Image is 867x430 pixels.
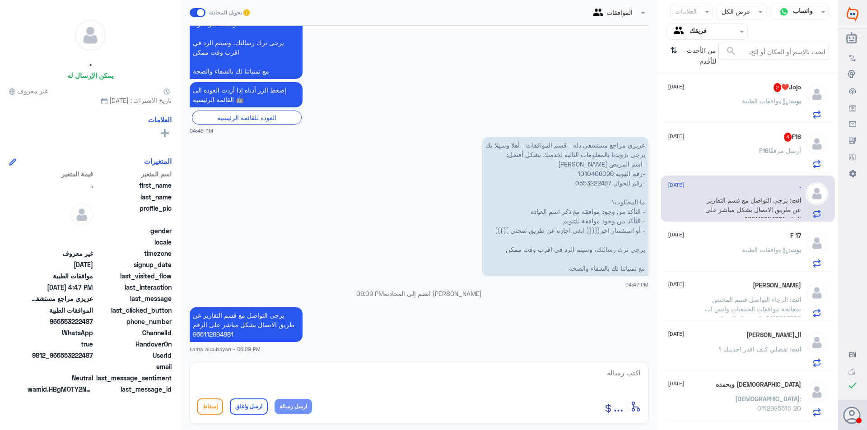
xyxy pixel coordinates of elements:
[742,246,790,254] span: : موافقات الطبية
[848,350,857,360] button: EN
[806,381,828,403] img: defaultAdmin.png
[674,25,687,38] img: yourTeam.svg
[28,226,93,236] span: null
[806,232,828,254] img: defaultAdmin.png
[28,384,93,394] span: wamid.HBgMOTY2NTUzMjIyNDg3FQIAEhgUM0FGMDQ3QjY0Rjk0MTM4QjQ1MjQA
[806,182,828,205] img: defaultAdmin.png
[790,246,801,254] span: بوت
[668,379,684,388] span: [DATE]
[705,296,801,332] span: : الرجاء التواصل قسم المختص بمعالجة موافقات الجمعيات واتس اب 0112994809 , اتمنى لك الشفاء العاجل
[95,169,172,179] span: اسم المتغير
[28,373,93,383] span: 0
[28,237,93,247] span: null
[753,282,801,289] h5: محمد الربيعة
[28,317,93,326] span: 966553222487
[668,330,684,338] span: [DATE]
[668,132,684,140] span: [DATE]
[95,362,172,371] span: email
[95,260,172,269] span: signup_date
[28,351,93,360] span: 9812_966553222487
[784,133,801,142] h5: F16
[28,339,93,349] span: true
[95,339,172,349] span: HandoverOn
[95,317,172,326] span: phone_number
[95,226,172,236] span: gender
[718,345,791,353] span: : تفضلي كيف اقدر اخدمك ؟
[806,282,828,304] img: defaultAdmin.png
[625,282,648,287] span: 04:47 PM
[28,249,93,258] span: غير معروف
[144,157,172,165] h6: المتغيرات
[95,282,172,292] span: last_interaction
[784,133,792,142] span: 4
[95,192,172,202] span: last_name
[70,203,93,226] img: defaultAdmin.png
[95,249,172,258] span: timezone
[192,111,302,125] div: العودة للقائمة الرئيسية
[668,83,684,91] span: [DATE]
[735,395,800,402] span: [DEMOGRAPHIC_DATA]
[75,20,106,51] img: defaultAdmin.png
[89,58,92,68] h5: .
[482,137,648,276] p: 12/8/2025, 4:47 PM
[769,147,801,154] span: أرسل مرفقًا
[790,232,801,240] h5: F 17
[759,147,769,154] span: F16
[791,296,801,303] span: انت
[9,96,172,105] span: تاريخ الأشتراك : [DATE]
[614,398,623,414] span: ...
[746,331,801,339] h5: الحمدلله
[95,237,172,247] span: locale
[674,6,697,18] div: العلامات
[844,407,861,424] button: الصورة الشخصية
[668,231,684,239] span: [DATE]
[28,180,93,190] span: .
[28,282,93,292] span: 2025-08-12T13:47:15.038Z
[848,351,857,359] span: EN
[190,289,648,298] p: [PERSON_NAME] انضم إلى المحادثة
[726,44,736,59] button: search
[356,290,384,297] span: 06:09 PM
[726,46,736,56] span: search
[28,169,93,179] span: قيمة المتغير
[774,83,781,92] span: 2
[190,127,213,134] span: 04:46 PM
[190,307,303,342] p: 12/8/2025, 6:09 PM
[799,182,801,190] h5: .
[742,97,790,105] span: : موافقات الطبية
[95,351,172,360] span: UserId
[275,399,312,414] button: ارسل رسالة
[806,331,828,354] img: defaultAdmin.png
[28,260,93,269] span: 2025-08-12T13:10:57.353Z
[95,328,172,338] span: ChannelId
[95,373,172,383] span: last_message_sentiment
[777,5,791,18] img: whatsapp.png
[95,180,172,190] span: first_name
[28,271,93,281] span: موافقات الطبية
[670,43,677,66] i: ⇅
[791,345,801,353] span: انت
[95,305,172,315] span: last_clicked_button
[614,396,623,416] button: ...
[806,83,828,106] img: defaultAdmin.png
[28,328,93,338] span: 2
[791,196,801,204] span: انت
[95,271,172,281] span: last_visited_flow
[774,83,801,92] h5: Jojo❤️
[847,380,858,391] i: check
[28,305,93,315] span: الموافقات الطبية
[9,86,48,96] span: غير معروف
[806,133,828,155] img: defaultAdmin.png
[190,345,261,353] span: Lama aldubayan - 06:09 PM
[230,398,268,415] button: ارسل واغلق
[190,82,303,107] p: 12/8/2025, 4:46 PM
[716,381,801,388] h5: سبحان الله وبحمده
[719,43,829,60] input: ابحث بالإسم أو المكان أو إلخ..
[95,294,172,303] span: last_message
[668,280,684,288] span: [DATE]
[148,116,172,124] h6: العلامات
[95,384,172,394] span: last_message_id
[95,203,172,224] span: profile_pic
[197,398,223,415] button: إسقاط
[28,362,93,371] span: null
